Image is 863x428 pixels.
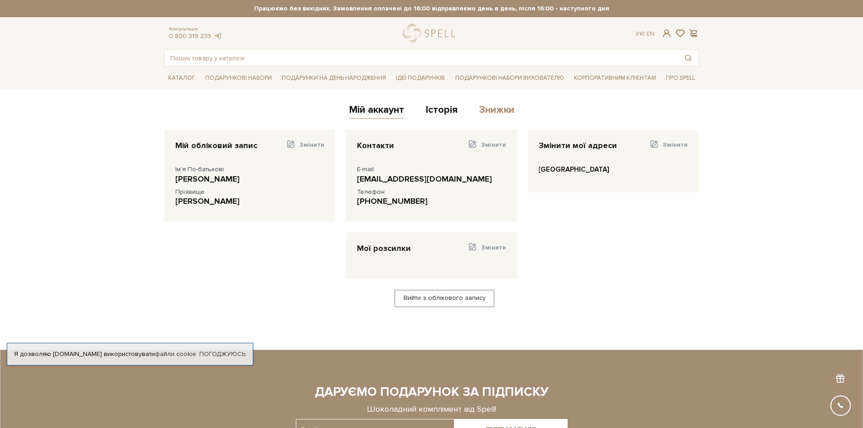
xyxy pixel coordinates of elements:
div: [EMAIL_ADDRESS][DOMAIN_NAME] [357,174,506,184]
div: [GEOGRAPHIC_DATA] [539,165,688,174]
a: Змінити [468,140,506,154]
a: Знижки [479,104,514,119]
a: En [646,30,655,38]
strong: Працюємо без вихідних. Замовлення оплачені до 16:00 відправляємо день в день, після 16:00 - насту... [164,5,699,13]
a: Змінити [285,140,324,154]
a: Погоджуюсь [199,350,246,358]
span: Телефон [357,188,385,196]
a: Подарунки на День народження [278,71,390,85]
a: Про Spell [662,71,699,85]
a: logo [403,24,459,43]
button: Пошук товару у каталозі [678,50,699,66]
a: Історія [426,104,458,119]
a: 0 800 319 233 [169,32,211,40]
div: Контакти [357,140,394,151]
span: Змінити [299,141,324,149]
span: | [643,30,645,38]
a: Змінити [649,140,688,154]
div: [PHONE_NUMBER] [357,196,506,207]
span: Ім'я По-батькові [175,165,224,173]
a: telegram [213,32,222,40]
a: Змінити [468,243,506,257]
div: Змінити мої адреси [539,140,617,151]
a: Подарункові набори вихователю [452,70,568,86]
div: Ук [636,30,655,38]
span: Змінити [663,141,688,149]
a: Ідеї подарунків [392,71,448,85]
div: Я дозволяю [DOMAIN_NAME] використовувати [7,350,253,358]
span: E-mail [357,165,374,173]
span: Консультація: [169,26,222,32]
div: [PERSON_NAME] [175,174,324,184]
input: Пошук товару у каталозі [165,50,678,66]
div: Мій обліковий запис [175,140,257,151]
a: Мій аккаунт [349,104,404,119]
span: Змінити [481,141,506,149]
a: Корпоративним клієнтам [570,70,660,86]
span: Прізвище [175,188,205,196]
span: Змінити [481,244,506,251]
a: Подарункові набори [202,71,275,85]
a: Каталог [164,71,199,85]
div: [PERSON_NAME] [175,196,324,207]
a: Вийти з облікового запису [395,290,494,307]
a: файли cookie [155,350,196,358]
div: Мої розсилки [357,243,411,254]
